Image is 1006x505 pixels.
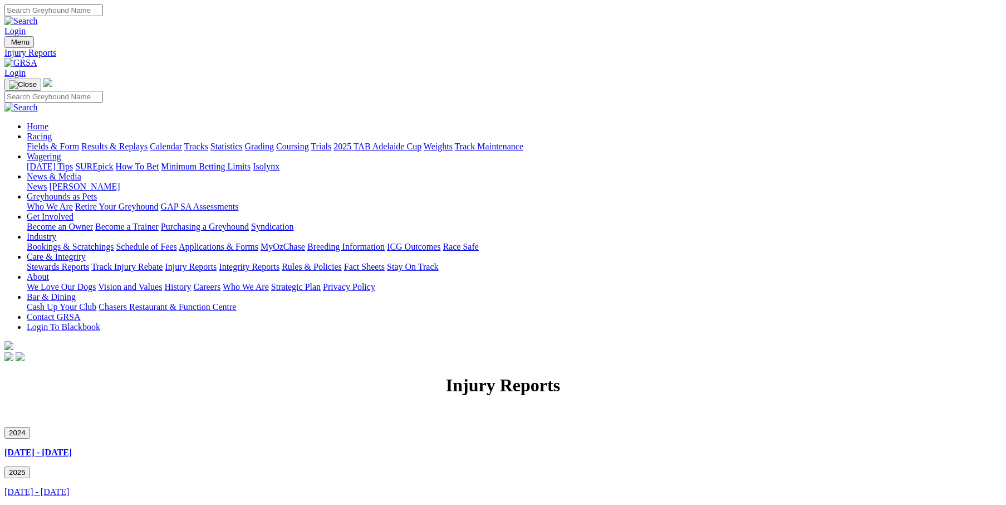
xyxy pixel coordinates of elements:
a: Cash Up Your Club [27,302,96,312]
a: SUREpick [75,162,113,171]
a: Home [27,122,48,131]
input: Search [4,4,103,16]
a: Login [4,68,26,77]
a: Privacy Policy [323,282,375,292]
div: Wagering [27,162,1002,172]
div: Bar & Dining [27,302,1002,312]
a: News [27,182,47,191]
a: Isolynx [253,162,279,171]
img: facebook.svg [4,352,13,361]
a: Who We Are [223,282,269,292]
a: Trials [311,142,331,151]
img: logo-grsa-white.png [4,341,13,350]
img: Close [9,80,37,89]
a: Get Involved [27,212,73,221]
div: Greyhounds as Pets [27,202,1002,212]
a: Care & Integrity [27,252,86,261]
a: Tracks [184,142,208,151]
img: Search [4,16,38,26]
a: Careers [193,282,220,292]
div: News & Media [27,182,1002,192]
a: Greyhounds as Pets [27,192,97,201]
strong: Injury Reports [446,375,560,395]
a: Chasers Restaurant & Function Centre [99,302,236,312]
div: Racing [27,142,1002,152]
div: Care & Integrity [27,262,1002,272]
a: Coursing [276,142,309,151]
a: How To Bet [116,162,159,171]
a: [DATE] - [DATE] [4,448,72,457]
a: We Love Our Dogs [27,282,96,292]
a: About [27,272,49,281]
a: Fields & Form [27,142,79,151]
a: Track Injury Rebate [91,262,163,271]
a: Login [4,26,26,36]
a: Contact GRSA [27,312,80,322]
a: Weights [424,142,453,151]
a: Statistics [210,142,243,151]
a: Calendar [150,142,182,151]
a: Breeding Information [307,242,385,251]
a: Stay On Track [387,262,438,271]
a: Integrity Reports [219,262,279,271]
a: News & Media [27,172,81,181]
input: Search [4,91,103,103]
a: ICG Outcomes [387,242,440,251]
button: Toggle navigation [4,36,34,48]
a: History [164,282,191,292]
a: Minimum Betting Limits [161,162,251,171]
a: Grading [245,142,274,151]
a: Bar & Dining [27,292,76,302]
a: Applications & Forms [179,242,258,251]
a: Race Safe [443,242,478,251]
a: [DATE] - [DATE] [4,487,69,497]
a: MyOzChase [261,242,305,251]
img: GRSA [4,58,37,68]
img: twitter.svg [16,352,24,361]
a: Schedule of Fees [116,242,176,251]
span: Menu [11,38,30,46]
a: Strategic Plan [271,282,321,292]
img: logo-grsa-white.png [43,78,52,87]
img: Search [4,103,38,113]
a: [PERSON_NAME] [49,182,120,191]
a: Who We Are [27,202,73,211]
a: Racing [27,132,52,141]
button: Toggle navigation [4,79,41,91]
div: About [27,282,1002,292]
button: 2024 [4,427,30,439]
a: 2025 TAB Adelaide Cup [333,142,421,151]
a: GAP SA Assessments [161,202,239,211]
a: Injury Reports [4,48,1002,58]
a: Injury Reports [165,262,217,271]
a: Vision and Values [98,282,162,292]
div: Get Involved [27,222,1002,232]
a: Stewards Reports [27,262,89,271]
a: Bookings & Scratchings [27,242,114,251]
a: Fact Sheets [344,262,385,271]
a: Syndication [251,222,293,231]
a: [DATE] Tips [27,162,73,171]
a: Login To Blackbook [27,322,100,332]
a: Track Maintenance [455,142,523,151]
a: Become an Owner [27,222,93,231]
a: Results & Replays [81,142,148,151]
a: Purchasing a Greyhound [161,222,249,231]
a: Retire Your Greyhound [75,202,159,211]
div: Industry [27,242,1002,252]
a: Industry [27,232,56,241]
a: Become a Trainer [95,222,159,231]
a: Rules & Policies [282,262,342,271]
a: Wagering [27,152,61,161]
button: 2025 [4,467,30,478]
